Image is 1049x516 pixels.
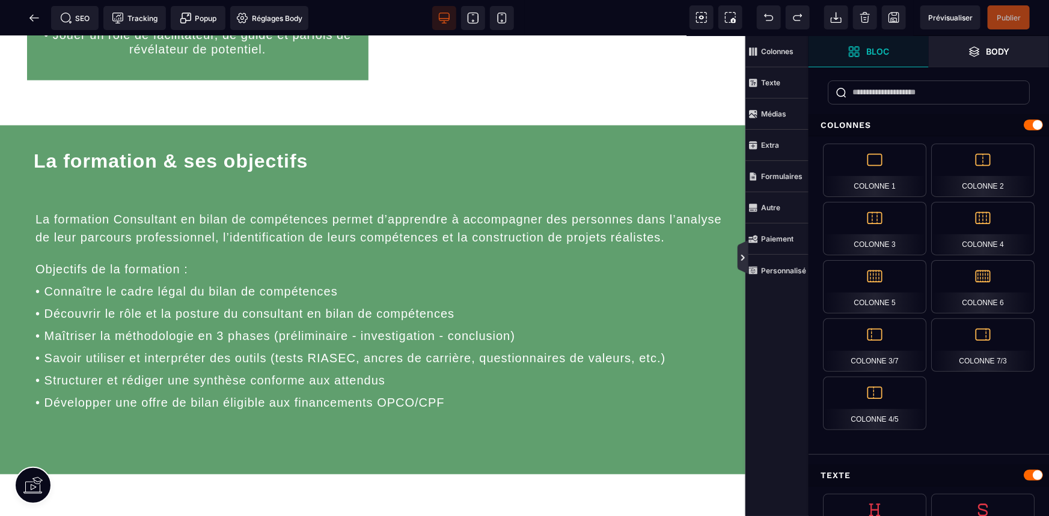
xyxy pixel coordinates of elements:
[745,36,809,67] span: Colonnes
[809,240,821,276] span: Afficher les vues
[236,12,302,24] span: Réglages Body
[745,130,809,161] span: Extra
[866,47,889,56] strong: Bloc
[928,13,973,22] span: Prévisualiser
[931,144,1035,197] div: Colonne 2
[718,5,742,29] span: Capture d'écran
[823,377,926,430] div: Colonne 4/5
[22,6,46,30] span: Retour
[761,47,794,56] strong: Colonnes
[761,78,780,87] strong: Texte
[490,6,514,30] span: Voir mobile
[180,12,217,24] span: Popup
[824,5,848,29] span: Importer
[853,5,877,29] span: Nettoyage
[690,5,714,29] span: Voir les composants
[931,202,1035,255] div: Colonne 4
[761,172,803,181] strong: Formulaires
[997,13,1021,22] span: Publier
[171,6,225,30] span: Créer une alerte modale
[988,5,1030,29] span: Enregistrer le contenu
[809,114,1049,136] div: Colonnes
[882,5,906,29] span: Enregistrer
[823,318,926,372] div: Colonne 3/7
[761,141,779,150] strong: Extra
[745,99,809,130] span: Médias
[757,5,781,29] span: Défaire
[51,6,99,30] span: Métadata SEO
[745,255,809,286] span: Personnalisé
[103,6,166,30] span: Code de suivi
[823,144,926,197] div: Colonne 1
[18,114,727,136] div: La formation & ses objectifs
[745,192,809,223] span: Autre
[745,161,809,192] span: Formulaires
[35,177,726,208] span: La formation Consultant en bilan de compétences permet d’apprendre à accompagner des personnes da...
[986,47,1010,56] strong: Body
[761,266,806,275] strong: Personnalisé
[929,36,1049,67] span: Ouvrir les calques
[823,260,926,314] div: Colonne 5
[461,6,485,30] span: Voir tablette
[432,6,456,30] span: Voir bureau
[786,5,810,29] span: Rétablir
[823,202,926,255] div: Colonne 3
[761,234,794,243] strong: Paiement
[809,36,929,67] span: Ouvrir les blocs
[60,12,90,24] span: SEO
[745,223,809,255] span: Paiement
[230,6,308,30] span: Favicon
[761,203,780,212] strong: Autre
[35,227,665,374] span: Objectifs de la formation : • Connaître le cadre légal du bilan de compétences • Découvrir le rôl...
[920,5,980,29] span: Aperçu
[745,67,809,99] span: Texte
[931,260,1035,314] div: Colonne 6
[761,109,786,118] strong: Médias
[931,318,1035,372] div: Colonne 7/3
[809,464,1049,487] div: Texte
[112,12,158,24] span: Tracking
